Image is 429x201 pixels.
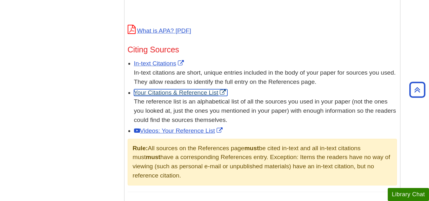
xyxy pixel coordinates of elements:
a: What is APA? [128,27,191,34]
div: The reference list is an alphabetical list of all the sources you used in your paper (not the one... [134,97,397,124]
button: Library Chat [388,188,429,201]
a: Back to Top [407,85,427,94]
div: All sources on the References page be cited in-text and all in-text citations must have a corresp... [128,139,397,185]
strong: must [146,154,160,160]
strong: Rule: [133,145,148,151]
div: In-text citations are short, unique entries included in the body of your paper for sources you us... [134,68,397,87]
strong: must [244,145,259,151]
a: Link opens in new window [134,89,228,96]
a: Link opens in new window [134,127,224,134]
a: Link opens in new window [134,60,185,67]
h3: Citing Sources [128,45,397,54]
